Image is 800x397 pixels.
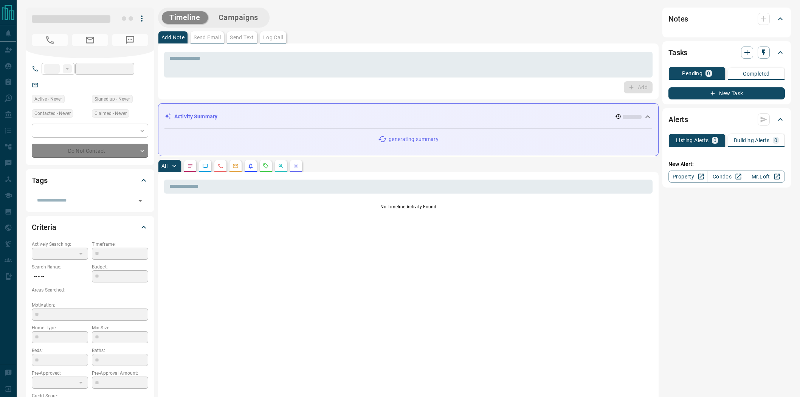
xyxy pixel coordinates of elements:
[668,160,785,168] p: New Alert:
[668,110,785,129] div: Alerts
[95,110,127,117] span: Claimed - Never
[32,287,148,293] p: Areas Searched:
[668,43,785,62] div: Tasks
[92,264,148,270] p: Budget:
[746,171,785,183] a: Mr.Loft
[32,221,56,233] h2: Criteria
[278,163,284,169] svg: Opportunities
[92,241,148,248] p: Timeframe:
[211,11,266,24] button: Campaigns
[95,95,130,103] span: Signed up - Never
[32,324,88,331] p: Home Type:
[34,110,71,117] span: Contacted - Never
[187,163,193,169] svg: Notes
[233,163,239,169] svg: Emails
[263,163,269,169] svg: Requests
[668,113,688,126] h2: Alerts
[32,144,148,158] div: Do Not Contact
[32,174,47,186] h2: Tags
[32,218,148,236] div: Criteria
[32,171,148,189] div: Tags
[32,241,88,248] p: Actively Searching:
[92,370,148,377] p: Pre-Approval Amount:
[32,264,88,270] p: Search Range:
[217,163,223,169] svg: Calls
[774,138,777,143] p: 0
[202,163,208,169] svg: Lead Browsing Activity
[389,135,438,143] p: generating summary
[34,95,62,103] span: Active - Never
[162,11,208,24] button: Timeline
[164,110,652,124] div: Activity Summary
[668,13,688,25] h2: Notes
[743,71,770,76] p: Completed
[32,347,88,354] p: Beds:
[92,347,148,354] p: Baths:
[161,35,184,40] p: Add Note
[707,171,746,183] a: Condos
[293,163,299,169] svg: Agent Actions
[32,270,88,283] p: -- - --
[668,10,785,28] div: Notes
[248,163,254,169] svg: Listing Alerts
[682,71,702,76] p: Pending
[668,87,785,99] button: New Task
[32,302,148,309] p: Motivation:
[668,171,707,183] a: Property
[44,82,47,88] a: --
[112,34,148,46] span: No Number
[32,370,88,377] p: Pre-Approved:
[713,138,716,143] p: 0
[668,47,687,59] h2: Tasks
[676,138,709,143] p: Listing Alerts
[164,203,653,210] p: No Timeline Activity Found
[734,138,770,143] p: Building Alerts
[32,34,68,46] span: No Number
[92,324,148,331] p: Min Size:
[174,113,217,121] p: Activity Summary
[135,195,146,206] button: Open
[161,163,167,169] p: All
[72,34,108,46] span: No Email
[707,71,710,76] p: 0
